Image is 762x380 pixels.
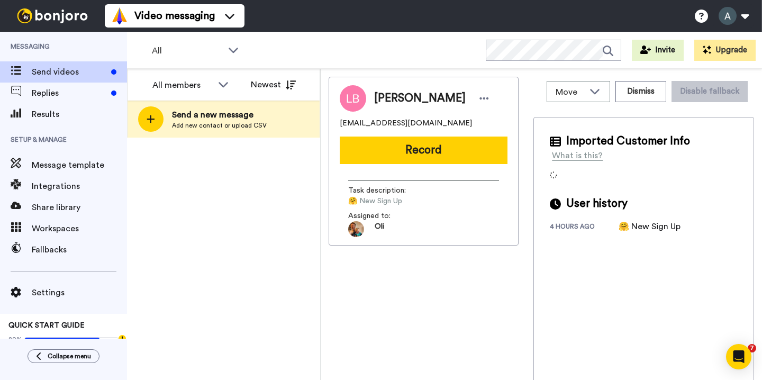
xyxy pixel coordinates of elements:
[152,79,213,92] div: All members
[340,137,507,164] button: Record
[348,211,422,221] span: Assigned to:
[32,201,127,214] span: Share library
[552,149,603,162] div: What is this?
[111,7,128,24] img: vm-color.svg
[32,66,107,78] span: Send videos
[172,121,267,130] span: Add new contact or upload CSV
[340,118,472,129] span: [EMAIL_ADDRESS][DOMAIN_NAME]
[632,40,684,61] button: Invite
[32,286,127,299] span: Settings
[117,334,127,343] div: Tooltip anchor
[152,44,223,57] span: All
[32,180,127,193] span: Integrations
[566,133,690,149] span: Imported Customer Info
[556,86,584,98] span: Move
[32,222,127,235] span: Workspaces
[726,344,751,369] div: Open Intercom Messenger
[566,196,628,212] span: User history
[48,352,91,360] span: Collapse menu
[615,81,666,102] button: Dismiss
[340,85,366,112] img: Image of Laura Brinks
[32,108,127,121] span: Results
[348,196,449,206] span: 🤗 New Sign Up
[374,91,466,106] span: [PERSON_NAME]
[8,335,22,343] span: 80%
[13,8,92,23] img: bj-logo-header-white.svg
[32,159,127,171] span: Message template
[134,8,215,23] span: Video messaging
[348,221,364,237] img: 5087268b-a063-445d-b3f7-59d8cce3615b-1541509651.jpg
[550,222,619,233] div: 4 hours ago
[243,74,304,95] button: Newest
[32,243,127,256] span: Fallbacks
[619,220,681,233] div: 🤗 New Sign Up
[8,322,85,329] span: QUICK START GUIDE
[32,87,107,99] span: Replies
[672,81,748,102] button: Disable fallback
[694,40,756,61] button: Upgrade
[375,221,384,237] span: Oli
[172,108,267,121] span: Send a new message
[28,349,99,363] button: Collapse menu
[748,344,756,352] span: 7
[348,185,422,196] span: Task description :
